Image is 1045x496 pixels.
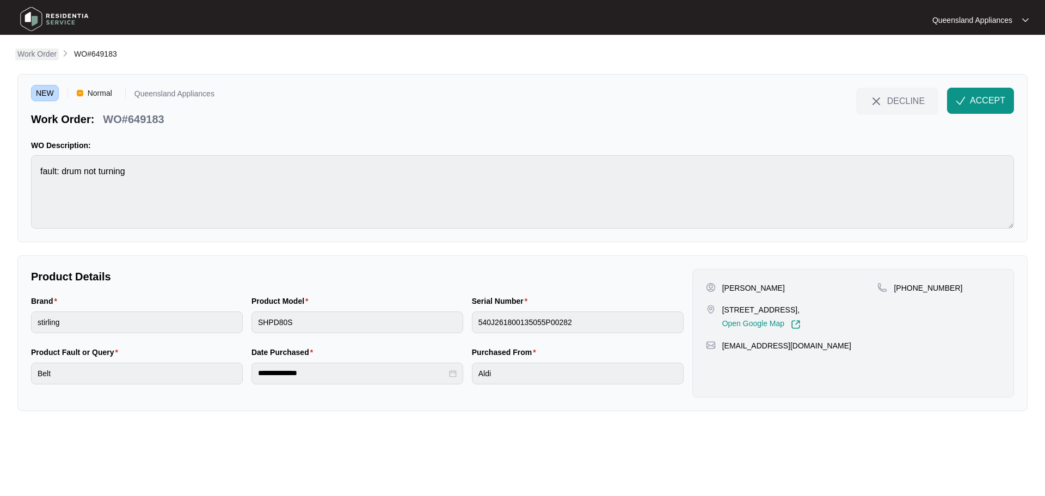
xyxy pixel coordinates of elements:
[1022,17,1029,23] img: dropdown arrow
[103,112,164,127] p: WO#649183
[31,140,1014,151] p: WO Description:
[15,48,59,60] a: Work Order
[722,320,801,329] a: Open Google Map
[31,296,62,307] label: Brand
[947,88,1014,114] button: check-IconACCEPT
[791,320,801,329] img: Link-External
[61,49,70,58] img: chevron-right
[956,96,966,106] img: check-Icon
[877,283,887,292] img: map-pin
[932,15,1012,26] p: Queensland Appliances
[31,363,243,384] input: Product Fault or Query
[77,90,83,96] img: Vercel Logo
[134,90,214,101] p: Queensland Appliances
[870,95,883,108] img: close-Icon
[722,340,851,351] p: [EMAIL_ADDRESS][DOMAIN_NAME]
[970,94,1005,107] span: ACCEPT
[31,311,243,333] input: Brand
[31,112,94,127] p: Work Order:
[251,347,317,358] label: Date Purchased
[706,283,716,292] img: user-pin
[16,3,93,35] img: residentia service logo
[472,311,684,333] input: Serial Number
[894,283,962,293] p: [PHONE_NUMBER]
[17,48,57,59] p: Work Order
[706,340,716,350] img: map-pin
[722,283,785,293] p: [PERSON_NAME]
[472,363,684,384] input: Purchased From
[31,269,684,284] p: Product Details
[251,296,313,307] label: Product Model
[706,304,716,314] img: map-pin
[74,50,117,58] span: WO#649183
[472,347,540,358] label: Purchased From
[722,304,801,315] p: [STREET_ADDRESS],
[83,85,116,101] span: Normal
[856,88,938,114] button: close-IconDECLINE
[258,368,447,379] input: Date Purchased
[472,296,532,307] label: Serial Number
[251,311,463,333] input: Product Model
[31,155,1014,229] textarea: fault: drum not turning
[31,347,122,358] label: Product Fault or Query
[31,85,59,101] span: NEW
[887,95,925,107] span: DECLINE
